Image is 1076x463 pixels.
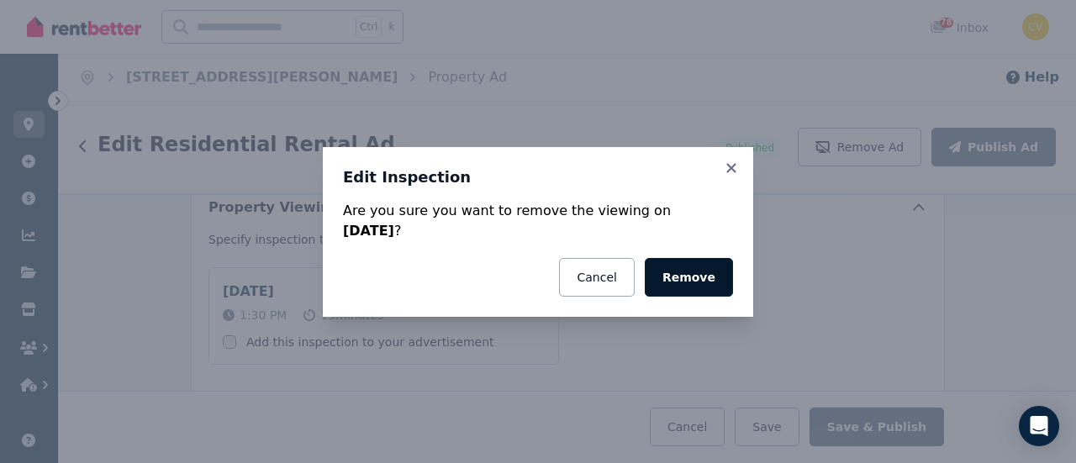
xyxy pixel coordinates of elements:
button: Remove [645,258,733,297]
strong: [DATE] [343,223,394,239]
button: Cancel [559,258,634,297]
h3: Edit Inspection [343,167,733,187]
div: Are you sure you want to remove the viewing on ? [343,201,733,241]
div: Open Intercom Messenger [1019,406,1059,446]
